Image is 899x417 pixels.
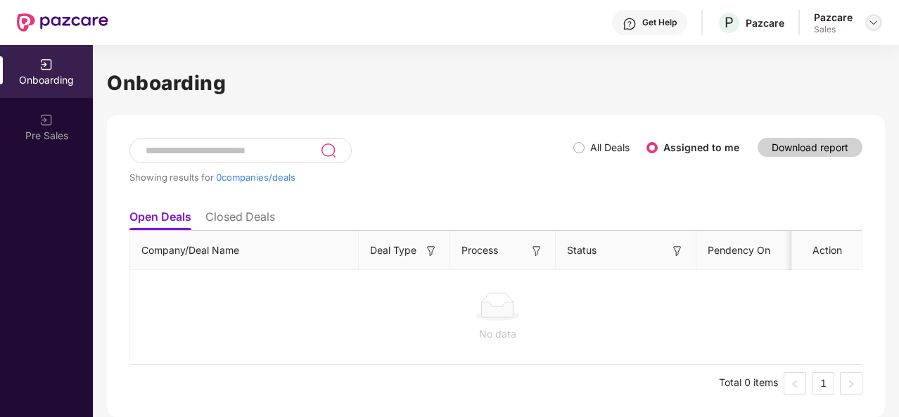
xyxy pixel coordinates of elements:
[840,372,862,394] li: Next Page
[791,380,799,388] span: left
[670,244,684,258] img: svg+xml;base64,PHN2ZyB3aWR0aD0iMTYiIGhlaWdodD0iMTYiIHZpZXdCb3g9IjAgMCAxNiAxNiIgZmlsbD0ibm9uZSIgeG...
[812,373,834,394] a: 1
[130,231,359,270] th: Company/Deal Name
[216,172,295,183] span: 0 companies/deals
[39,58,53,72] img: svg+xml;base64,PHN2ZyB3aWR0aD0iMjAiIGhlaWdodD0iMjAiIHZpZXdCb3g9IjAgMCAyMCAyMCIgZmlsbD0ibm9uZSIgeG...
[590,141,630,153] label: All Deals
[141,326,853,342] div: No data
[461,243,498,258] span: Process
[814,11,853,24] div: Pazcare
[758,138,862,157] button: Download report
[567,243,597,258] span: Status
[708,243,770,258] span: Pendency On
[725,14,734,31] span: P
[784,372,806,394] li: Previous Page
[784,372,806,394] button: left
[320,142,336,159] img: svg+xml;base64,PHN2ZyB3aWR0aD0iMjQiIGhlaWdodD0iMjUiIHZpZXdCb3g9IjAgMCAyNCAyNSIgZmlsbD0ibm9uZSIgeG...
[424,244,438,258] img: svg+xml;base64,PHN2ZyB3aWR0aD0iMTYiIGhlaWdodD0iMTYiIHZpZXdCb3g9IjAgMCAxNiAxNiIgZmlsbD0ibm9uZSIgeG...
[663,141,739,153] label: Assigned to me
[129,210,191,230] li: Open Deals
[17,13,108,32] img: New Pazcare Logo
[370,243,416,258] span: Deal Type
[847,380,855,388] span: right
[812,372,834,394] li: 1
[868,17,879,28] img: svg+xml;base64,PHN2ZyBpZD0iRHJvcGRvd24tMzJ4MzIiIHhtbG5zPSJodHRwOi8vd3d3LnczLm9yZy8yMDAwL3N2ZyIgd2...
[814,24,853,35] div: Sales
[205,210,275,230] li: Closed Deals
[39,113,53,127] img: svg+xml;base64,PHN2ZyB3aWR0aD0iMjAiIGhlaWdodD0iMjAiIHZpZXdCb3g9IjAgMCAyMCAyMCIgZmlsbD0ibm9uZSIgeG...
[530,244,544,258] img: svg+xml;base64,PHN2ZyB3aWR0aD0iMTYiIGhlaWdodD0iMTYiIHZpZXdCb3g9IjAgMCAxNiAxNiIgZmlsbD0ibm9uZSIgeG...
[642,17,677,28] div: Get Help
[746,16,784,30] div: Pazcare
[623,17,637,31] img: svg+xml;base64,PHN2ZyBpZD0iSGVscC0zMngzMiIgeG1sbnM9Imh0dHA6Ly93d3cudzMub3JnLzIwMDAvc3ZnIiB3aWR0aD...
[129,172,573,183] div: Showing results for
[792,231,862,270] th: Action
[107,68,885,98] h1: Onboarding
[840,372,862,394] button: right
[719,372,778,394] li: Total 0 items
